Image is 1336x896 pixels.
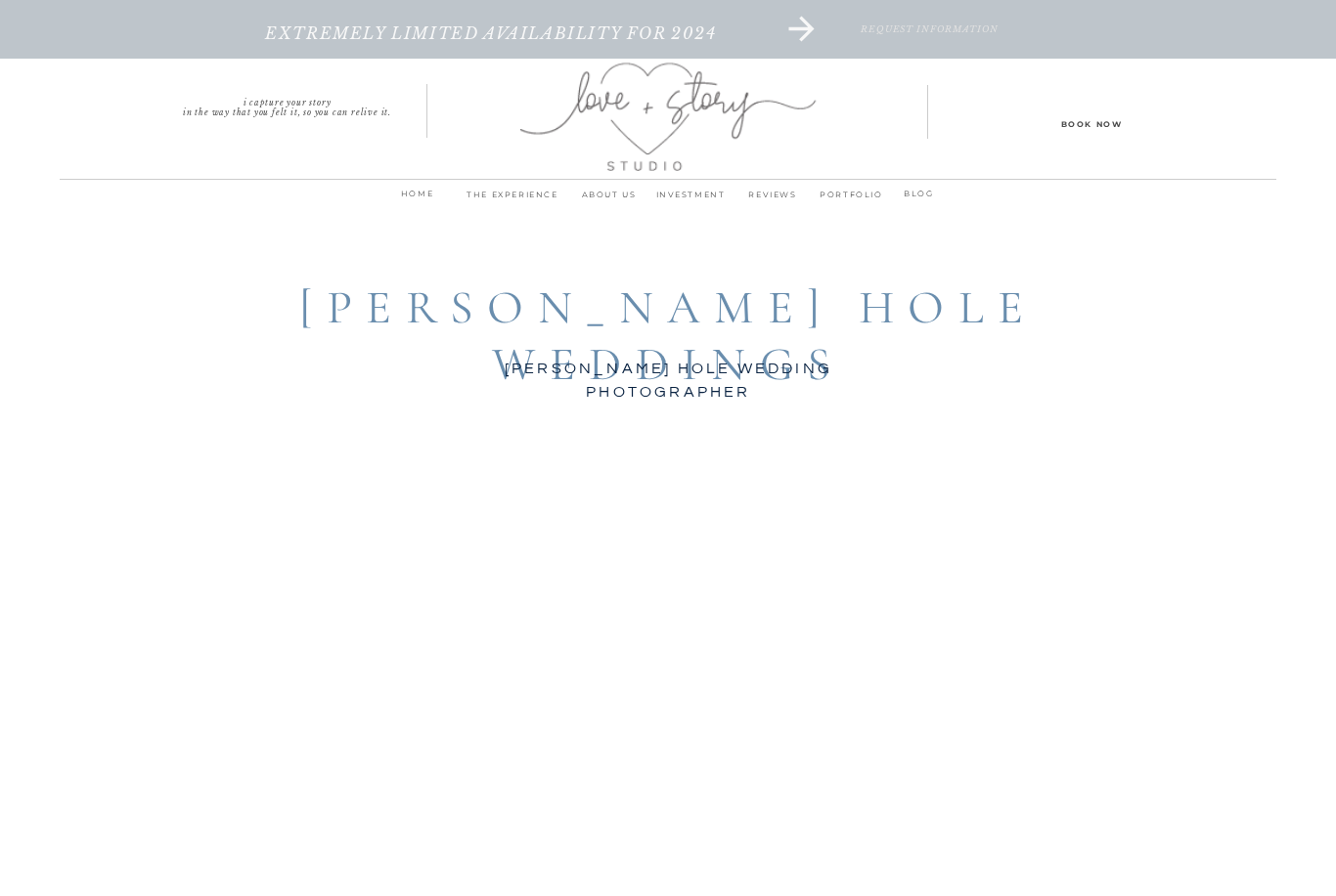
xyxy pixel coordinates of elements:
a: ABOUT us [568,187,649,214]
a: INVESTMENT [649,187,732,214]
h3: [PERSON_NAME] hole wedding photographer [453,357,884,377]
a: I capture your storyin the way that you felt it, so you can relive it. [147,98,427,111]
a: PORTFOLIO [814,187,889,214]
a: THE EXPERIENCE [457,187,568,214]
h1: [PERSON_NAME] hole weddings [198,280,1139,350]
a: REVIEWS [732,187,814,214]
a: home [391,186,443,213]
p: I capture your story in the way that you felt it, so you can relive it. [147,98,427,111]
a: extremely limited availability for 2024 [200,24,782,64]
a: request information [757,24,1102,64]
a: BLOG [893,186,945,204]
a: Book Now [1003,116,1180,130]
